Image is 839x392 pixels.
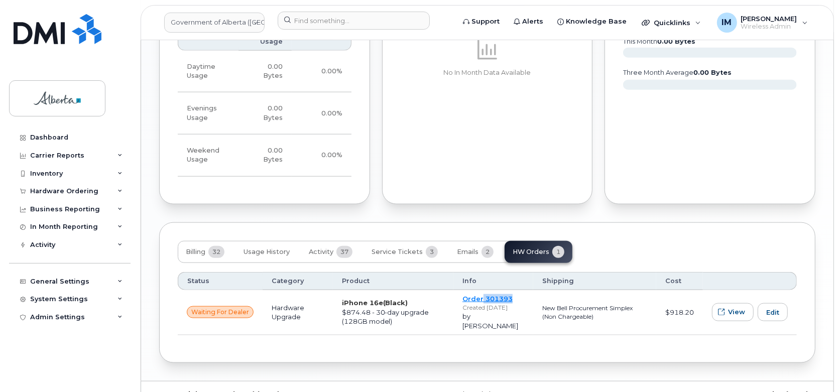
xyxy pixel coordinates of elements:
td: 0.00 Bytes [238,135,291,177]
span: 2 [482,246,494,258]
span: View [728,307,745,317]
span: Knowledge Base [566,17,627,27]
span: waiting for dealer [191,308,249,317]
span: Category [272,277,304,286]
span: Alerts [522,17,543,27]
td: 0.00% [292,135,351,177]
td: Daytime Usage [178,51,238,93]
span: [PERSON_NAME] [741,15,797,23]
a: Government of Alberta (GOA) [164,13,265,33]
text: this month [623,38,695,45]
span: Activity [309,248,333,256]
span: $874.48 - 30-day upgrade (128GB model) [342,308,429,326]
td: 0.00 Bytes [238,51,291,93]
tspan: 0.00 Bytes [657,38,695,45]
a: Support [456,12,507,32]
span: Quicklinks [654,19,690,27]
td: 0.00 Bytes [238,92,291,135]
span: 3 [426,246,438,258]
a: Order 301393 [462,295,513,303]
div: null&#013; [187,306,254,318]
div: by [PERSON_NAME] [462,312,524,330]
span: Status [187,277,209,286]
text: three month average [623,69,732,76]
div: Iris MacKinnon [710,13,815,33]
span: Wireless Admin [741,23,797,31]
span: Cost [665,277,681,286]
td: 0.00% [292,51,351,93]
span: Usage History [244,248,290,256]
a: Alerts [507,12,550,32]
span: Support [471,17,500,27]
td: Weekend Usage [178,135,238,177]
div: New Bell Procurement Simplex (Non Chargeable) [542,304,647,321]
tspan: 0.00 Bytes [693,69,732,76]
tr: Friday from 6:00pm to Monday 8:00am [178,135,351,177]
td: Evenings Usage [178,92,238,135]
a: Knowledge Base [550,12,634,32]
p: No In Month Data Available [401,68,574,77]
span: Product [342,277,370,286]
td: $918.20 [656,290,703,335]
tr: Weekdays from 6:00pm to 8:00am [178,92,351,135]
span: 37 [336,246,352,258]
span: IM [722,17,732,29]
span: Emails [457,248,478,256]
td: Hardware Upgrade [263,290,333,335]
button: View [712,303,754,321]
div: Created [DATE] [462,303,524,312]
span: 32 [208,246,224,258]
a: Edit [758,303,788,321]
div: Quicklinks [635,13,708,33]
span: Shipping [542,277,574,286]
span: Info [462,277,476,286]
input: Find something... [278,12,430,30]
td: 0.00% [292,92,351,135]
strong: iPhone 16e [342,299,408,307]
span: Service Tickets [372,248,423,256]
span: Billing [186,248,205,256]
span: (Black) [383,299,408,307]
